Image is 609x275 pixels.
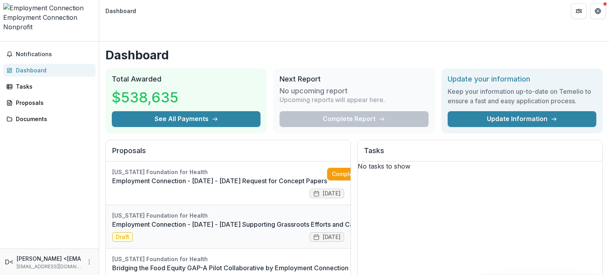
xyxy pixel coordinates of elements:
a: Employment Connection - [DATE] - [DATE] Request for Concept Papers [112,176,327,186]
div: Documents [16,115,89,123]
div: Tasks [16,82,89,91]
h2: Proposals [112,146,344,161]
a: Tasks [3,80,96,93]
h3: Keep your information up-to-date on Temelio to ensure a fast and easy application process. [448,87,596,106]
p: No tasks to show [358,161,602,171]
a: Documents [3,112,96,125]
p: [EMAIL_ADDRESS][DOMAIN_NAME] [17,263,81,270]
h2: Update your information [448,75,596,83]
h3: $538,635 [112,87,178,108]
p: [PERSON_NAME] <[EMAIL_ADDRESS][DOMAIN_NAME]> [17,254,165,263]
a: Bridging the Food Equity GAP-A Pilot Collaborative by Employment Connection [112,263,349,273]
nav: breadcrumb [102,5,139,17]
span: Nonprofit [3,23,33,31]
h3: No upcoming report [280,87,348,95]
div: Desiree Knapp <knappd@employmentstl.org> [5,257,13,267]
div: Employment Connection [3,13,96,22]
a: Dashboard [3,64,96,77]
p: Upcoming reports will appear here. [280,95,385,104]
button: Notifications [3,48,96,61]
a: Proposals [3,96,96,109]
button: See All Payments [112,111,260,127]
div: Dashboard [16,66,89,74]
span: Notifications [16,51,92,58]
button: Partners [571,3,587,19]
img: Employment Connection [3,3,96,13]
button: More [84,257,94,267]
button: Get Help [590,3,606,19]
a: Update Information [448,111,596,127]
h2: Next Report [280,75,428,83]
a: Complete [327,168,373,180]
h2: Total Awarded [112,75,260,83]
div: Proposals [16,99,89,107]
div: Dashboard [105,7,136,15]
a: Employment Connection - [DATE] - [DATE] Supporting Grassroots Efforts and Capacity to Address Fir... [112,220,509,229]
h2: Tasks [364,146,596,161]
h1: Dashboard [105,48,603,62]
